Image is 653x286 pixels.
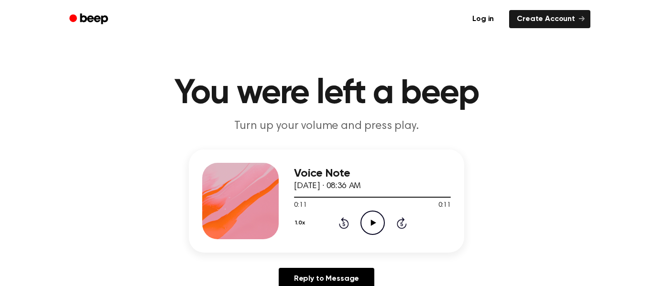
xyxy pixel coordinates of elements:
p: Turn up your volume and press play. [143,118,510,134]
h3: Voice Note [294,167,451,180]
a: Beep [63,10,117,29]
h1: You were left a beep [82,76,571,111]
a: Create Account [509,10,590,28]
a: Log in [463,8,503,30]
span: 0:11 [294,201,306,211]
span: 0:11 [438,201,451,211]
button: 1.0x [294,215,308,231]
span: [DATE] · 08:36 AM [294,182,361,191]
